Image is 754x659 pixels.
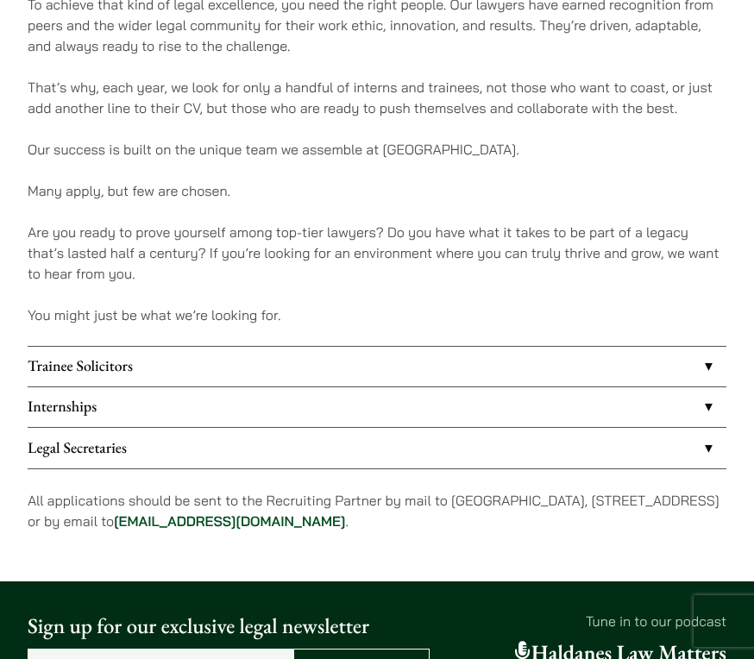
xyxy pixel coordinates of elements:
a: Legal Secretaries [28,428,726,468]
p: Are you ready to prove yourself among top-tier lawyers? Do you have what it takes to be part of a... [28,222,726,284]
a: Internships [28,387,726,427]
p: That’s why, each year, we look for only a handful of interns and trainees, not those who want to ... [28,77,726,118]
a: Trainee Solicitors [28,347,726,386]
p: Tune in to our podcast [455,611,726,631]
p: Our success is built on the unique team we assemble at [GEOGRAPHIC_DATA]. [28,139,726,160]
p: All applications should be sent to the Recruiting Partner by mail to [GEOGRAPHIC_DATA], [STREET_A... [28,490,726,531]
a: [EMAIL_ADDRESS][DOMAIN_NAME] [114,512,345,530]
p: Many apply, but few are chosen. [28,180,726,201]
p: Sign up for our exclusive legal newsletter [28,611,430,643]
p: You might just be what we’re looking for. [28,304,726,325]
